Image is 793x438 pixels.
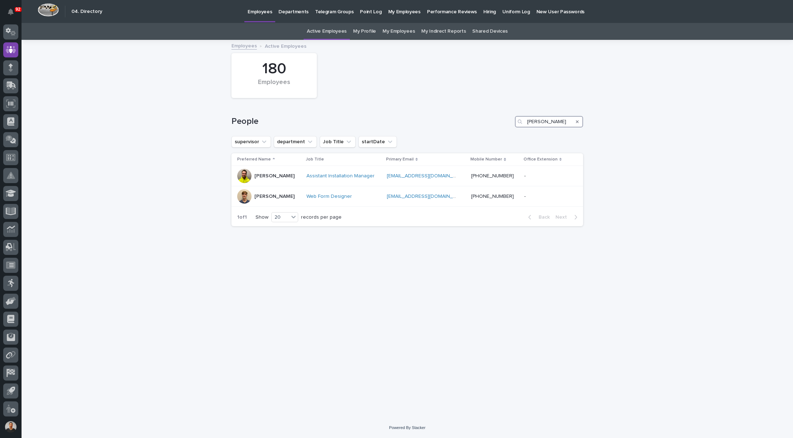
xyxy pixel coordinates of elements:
p: Mobile Number [470,155,502,163]
h2: 04. Directory [71,9,102,15]
button: Notifications [3,4,18,19]
a: Active Employees [307,23,347,40]
button: supervisor [231,136,271,148]
p: 1 of 1 [231,209,253,226]
p: Active Employees [265,42,306,50]
a: [EMAIL_ADDRESS][DOMAIN_NAME] [387,194,468,199]
input: Search [515,116,583,127]
a: My Profile [353,23,376,40]
p: Preferred Name [237,155,271,163]
button: startDate [358,136,397,148]
img: Workspace Logo [38,3,59,17]
a: [PHONE_NUMBER] [471,173,514,178]
a: My Indirect Reports [421,23,466,40]
a: Powered By Stacker [389,425,425,430]
p: - [524,172,527,179]
a: Web Form Designer [306,194,352,200]
button: users-avatar [3,419,18,434]
a: Assistant Installation Manager [306,173,375,179]
p: [PERSON_NAME] [254,194,295,200]
button: Job Title [320,136,356,148]
p: - [524,192,527,200]
h1: People [231,116,512,127]
a: [EMAIL_ADDRESS][DOMAIN_NAME] [387,173,468,178]
a: Shared Devices [472,23,508,40]
a: Employees [231,41,257,50]
span: Back [534,215,550,220]
span: Next [555,215,571,220]
tr: [PERSON_NAME]Assistant Installation Manager [EMAIL_ADDRESS][DOMAIN_NAME] [PHONE_NUMBER]-- [231,166,583,186]
div: Employees [244,79,305,94]
p: [PERSON_NAME] [254,173,295,179]
a: [PHONE_NUMBER] [471,194,514,199]
p: records per page [301,214,342,220]
div: 20 [272,214,289,221]
p: 92 [16,7,20,12]
p: Office Extension [524,155,558,163]
a: My Employees [383,23,415,40]
button: department [274,136,317,148]
tr: [PERSON_NAME]Web Form Designer [EMAIL_ADDRESS][DOMAIN_NAME] [PHONE_NUMBER]-- [231,186,583,207]
p: Primary Email [386,155,414,163]
p: Show [255,214,268,220]
button: Back [522,214,553,220]
button: Next [553,214,583,220]
div: 180 [244,60,305,78]
p: Job Title [306,155,324,163]
div: Notifications92 [9,9,18,20]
